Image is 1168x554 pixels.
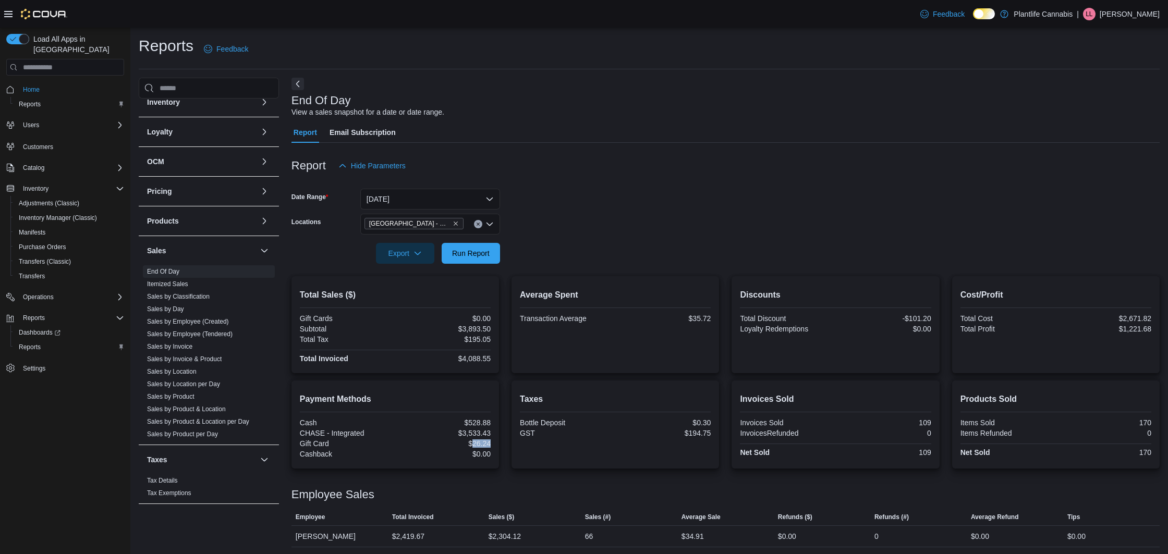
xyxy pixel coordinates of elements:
[369,218,451,229] span: [GEOGRAPHIC_DATA] - Mahogany Market
[397,354,491,363] div: $4,088.55
[1058,314,1151,323] div: $2,671.82
[147,97,256,107] button: Inventory
[147,330,233,338] a: Sales by Employee (Tendered)
[960,448,990,457] strong: Net Sold
[291,218,321,226] label: Locations
[300,325,393,333] div: Subtotal
[376,243,434,264] button: Export
[147,454,256,465] button: Taxes
[364,218,464,229] span: Calgary - Mahogany Market
[300,393,491,405] h2: Payment Methods
[474,220,482,228] button: Clear input
[19,141,57,153] a: Customers
[15,270,124,282] span: Transfers
[19,199,79,207] span: Adjustments (Classic)
[682,513,721,521] span: Average Sale
[10,211,128,225] button: Inventory Manager (Classic)
[397,429,491,437] div: $3,533.43
[19,257,71,266] span: Transfers (Classic)
[19,243,66,251] span: Purchase Orders
[2,139,128,154] button: Customers
[23,314,45,322] span: Reports
[147,245,166,256] h3: Sales
[585,513,611,521] span: Sales (#)
[147,380,220,388] span: Sales by Location per Day
[15,326,65,339] a: Dashboards
[838,448,931,457] div: 109
[23,184,48,193] span: Inventory
[453,220,459,227] button: Remove Calgary - Mahogany Market from selection in this group
[485,220,494,228] button: Open list of options
[15,98,45,110] a: Reports
[1067,530,1086,543] div: $0.00
[15,197,83,210] a: Adjustments (Classic)
[300,429,393,437] div: CHASE - Integrated
[10,97,128,112] button: Reports
[23,364,45,373] span: Settings
[147,280,188,288] span: Itemized Sales
[19,119,43,131] button: Users
[15,98,124,110] span: Reports
[300,418,393,427] div: Cash
[19,272,45,280] span: Transfers
[1014,8,1073,20] p: Plantlife Cannabis
[294,122,317,143] span: Report
[15,341,124,353] span: Reports
[520,289,711,301] h2: Average Spent
[960,314,1054,323] div: Total Cost
[1058,325,1151,333] div: $1,221.68
[147,267,179,276] span: End Of Day
[392,530,424,543] div: $2,419.67
[147,454,167,465] h3: Taxes
[740,325,833,333] div: Loyalty Redemptions
[147,156,164,167] h3: OCM
[1077,8,1079,20] p: |
[682,530,704,543] div: $34.91
[300,450,393,458] div: Cashback
[23,143,53,151] span: Customers
[147,317,229,326] span: Sales by Employee (Created)
[520,418,613,427] div: Bottle Deposit
[147,430,218,438] span: Sales by Product per Day
[15,212,124,224] span: Inventory Manager (Classic)
[258,155,271,168] button: OCM
[147,489,191,497] span: Tax Exemptions
[147,156,256,167] button: OCM
[452,248,490,258] span: Run Report
[147,405,226,413] span: Sales by Product & Location
[147,380,220,388] a: Sales by Location per Day
[15,326,124,339] span: Dashboards
[15,341,45,353] a: Reports
[19,291,124,303] span: Operations
[258,244,271,257] button: Sales
[147,367,197,376] span: Sales by Location
[19,312,124,324] span: Reports
[6,78,124,403] nav: Complex example
[397,450,491,458] div: $0.00
[15,241,124,253] span: Purchase Orders
[147,186,256,196] button: Pricing
[351,161,406,171] span: Hide Parameters
[147,343,192,350] a: Sales by Invoice
[397,335,491,343] div: $195.05
[19,328,60,337] span: Dashboards
[258,453,271,466] button: Taxes
[23,121,39,129] span: Users
[147,216,256,226] button: Products
[2,82,128,97] button: Home
[10,196,128,211] button: Adjustments (Classic)
[778,513,812,521] span: Refunds ($)
[19,312,49,324] button: Reports
[489,513,514,521] span: Sales ($)
[216,44,248,54] span: Feedback
[291,488,374,501] h3: Employee Sales
[585,530,593,543] div: 66
[147,292,210,301] span: Sales by Classification
[147,305,184,313] a: Sales by Day
[10,340,128,354] button: Reports
[2,290,128,304] button: Operations
[147,97,180,107] h3: Inventory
